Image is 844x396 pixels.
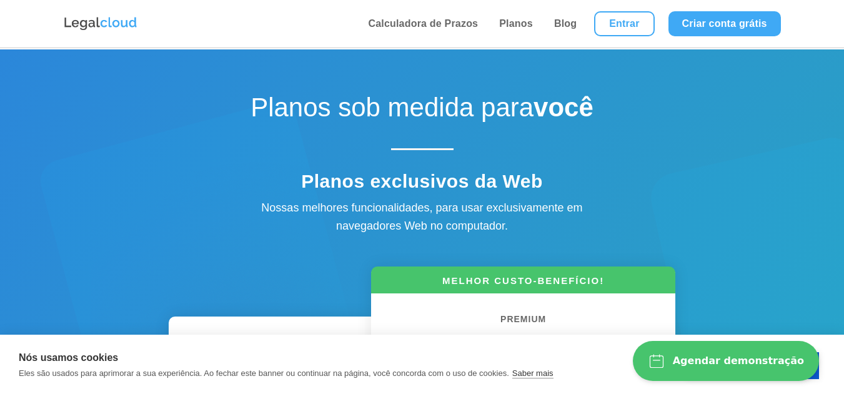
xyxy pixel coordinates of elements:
strong: Nós usamos cookies [19,352,118,363]
a: Criar conta grátis [668,11,781,36]
strong: você [534,93,593,122]
h4: Planos exclusivos da Web [204,170,641,199]
h6: PREMIUM [390,312,656,333]
h6: MELHOR CUSTO-BENEFÍCIO! [371,274,675,293]
h1: Planos sob medida para [204,92,641,129]
img: Logo da Legalcloud [63,16,138,32]
a: Saber mais [512,368,554,378]
div: Nossas melhores funcionalidades, para usar exclusivamente em navegadores Web no computador. [235,199,610,235]
span: R$ /mês [464,333,582,356]
strong: 43,99 [489,333,539,356]
p: Eles são usados para aprimorar a sua experiência. Ao fechar este banner ou continuar na página, v... [19,368,509,378]
a: Entrar [594,11,654,36]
